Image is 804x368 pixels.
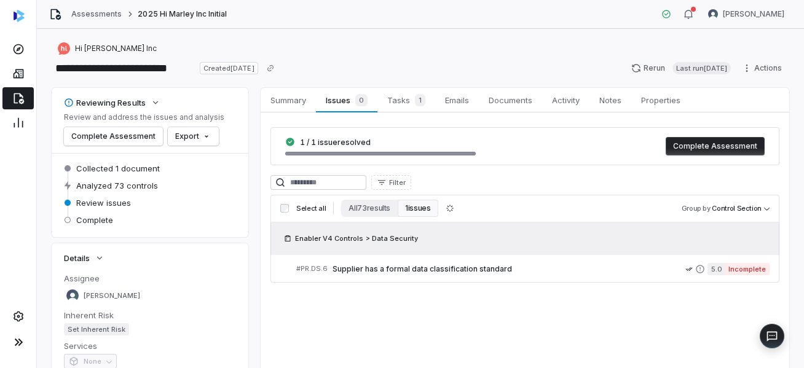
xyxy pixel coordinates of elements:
button: Reviewing Results [60,92,164,114]
span: 1 [415,94,425,106]
span: Summary [266,92,311,108]
input: Select all [280,204,289,213]
span: 0 [355,94,368,106]
a: Assessments [71,9,122,19]
span: Set Inherent Risk [64,323,129,335]
dt: Services [64,340,236,351]
span: 5.0 [707,263,725,275]
button: Anita Ritter avatar[PERSON_NAME] [701,5,792,23]
span: Issues [321,92,372,109]
span: Collected 1 document [76,163,160,174]
span: Notes [594,92,626,108]
button: All 73 results [341,200,398,217]
span: Properties [636,92,685,108]
div: Reviewing Results [64,97,146,108]
button: Complete Assessment [666,137,765,155]
span: Supplier has a formal data classification standard [333,264,685,274]
span: Analyzed 73 controls [76,180,158,191]
span: Filter [389,178,406,187]
span: Enabler V4 Controls > Data Security [295,233,418,243]
span: 1 / 1 issue resolved [300,138,371,147]
span: Tasks [382,92,430,109]
span: [PERSON_NAME] [84,291,140,300]
span: 2025 Hi Marley Inc Initial [138,9,227,19]
button: Complete Assessment [64,127,163,146]
span: [PERSON_NAME] [723,9,784,19]
button: Details [60,247,108,269]
button: Actions [738,59,789,77]
span: Details [64,253,90,264]
span: Complete [76,214,113,225]
span: # PR.DS.6 [296,264,328,273]
dt: Inherent Risk [64,310,236,321]
span: Emails [440,92,474,108]
img: Anita Ritter avatar [708,9,718,19]
p: Review and address the issues and analysis [64,112,224,122]
span: Group by [682,204,711,213]
span: Review issues [76,197,131,208]
img: svg%3e [14,10,25,22]
button: RerunLast run[DATE] [624,59,738,77]
span: Hi [PERSON_NAME] Inc [75,44,157,53]
dt: Assignee [64,273,236,284]
span: Created [DATE] [200,62,258,74]
a: #PR.DS.6Supplier has a formal data classification standard5.0Incomplete [296,255,770,283]
span: Documents [484,92,537,108]
span: Incomplete [725,263,770,275]
span: Select all [296,204,326,213]
span: Last run [DATE] [672,62,731,74]
button: 1 issues [398,200,438,217]
span: Activity [547,92,585,108]
img: Anita Ritter avatar [66,289,79,302]
button: https://himarley.com/Hi [PERSON_NAME] Inc [54,37,160,60]
button: Export [168,127,219,146]
button: Copy link [259,57,282,79]
button: Filter [371,175,411,190]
